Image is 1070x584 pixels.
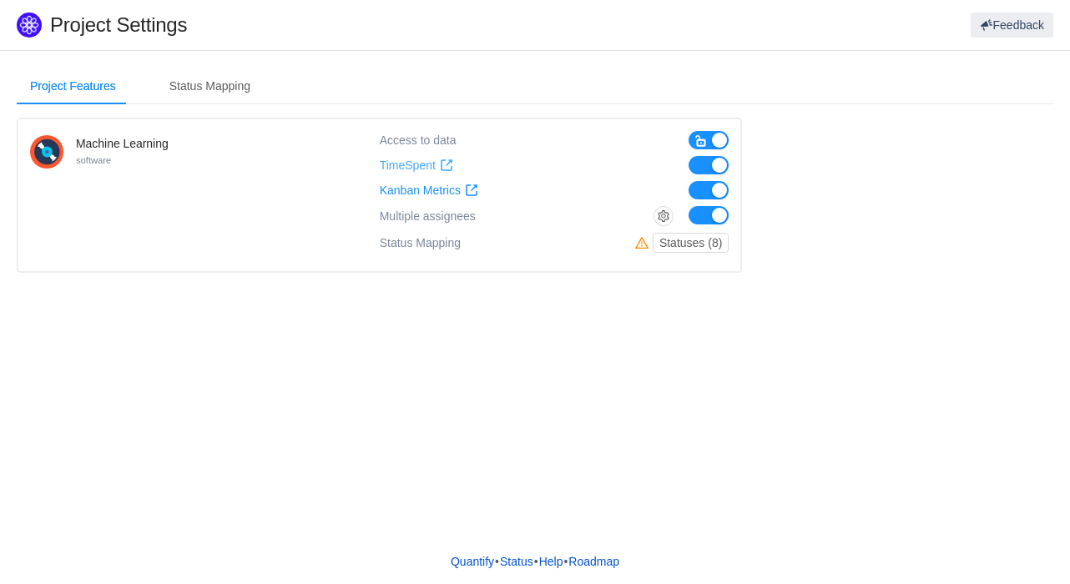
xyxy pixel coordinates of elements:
[50,13,642,38] h1: Project Settings
[380,131,457,149] div: Access to data
[653,233,729,253] button: Statuses (8)
[380,209,476,224] span: Multiple assignees
[450,549,495,574] a: Quantify
[30,135,63,169] img: 13603
[495,555,499,568] span: •
[156,68,264,105] div: Status Mapping
[380,184,478,198] a: Kanban Metrics
[568,549,620,574] a: Roadmap
[76,135,169,152] h4: Machine Learning
[538,549,564,574] a: Help
[17,68,129,105] div: Project Features
[499,549,534,574] a: Status
[76,155,111,165] small: software
[380,233,461,253] div: Status Mapping
[380,159,436,173] span: TimeSpent
[635,236,653,249] i: icon: warning
[563,555,568,568] span: •
[971,13,1053,38] button: Feedback
[380,159,453,173] a: TimeSpent
[17,13,42,38] img: Quantify
[534,555,538,568] span: •
[380,184,461,198] span: Kanban Metrics
[654,206,674,226] button: icon: setting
